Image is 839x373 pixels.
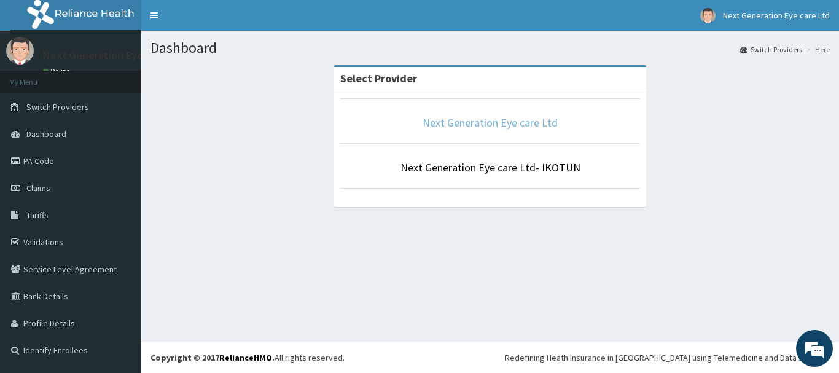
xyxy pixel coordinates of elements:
span: Dashboard [26,128,66,139]
a: Next Generation Eye care Ltd- IKOTUN [400,160,580,175]
strong: Copyright © 2017 . [150,352,275,363]
p: Next Generation Eye care Ltd [43,50,185,61]
footer: All rights reserved. [141,342,839,373]
a: RelianceHMO [219,352,272,363]
a: Online [43,67,72,76]
div: Redefining Heath Insurance in [GEOGRAPHIC_DATA] using Telemedicine and Data Science! [505,351,830,364]
a: Switch Providers [740,44,802,55]
img: User Image [700,8,716,23]
img: User Image [6,37,34,65]
a: Next Generation Eye care Ltd [423,116,558,130]
span: Claims [26,183,50,194]
li: Here [803,44,830,55]
h1: Dashboard [150,40,830,56]
span: Switch Providers [26,101,89,112]
span: Next Generation Eye care Ltd [723,10,830,21]
strong: Select Provider [340,71,417,85]
span: Tariffs [26,210,49,221]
